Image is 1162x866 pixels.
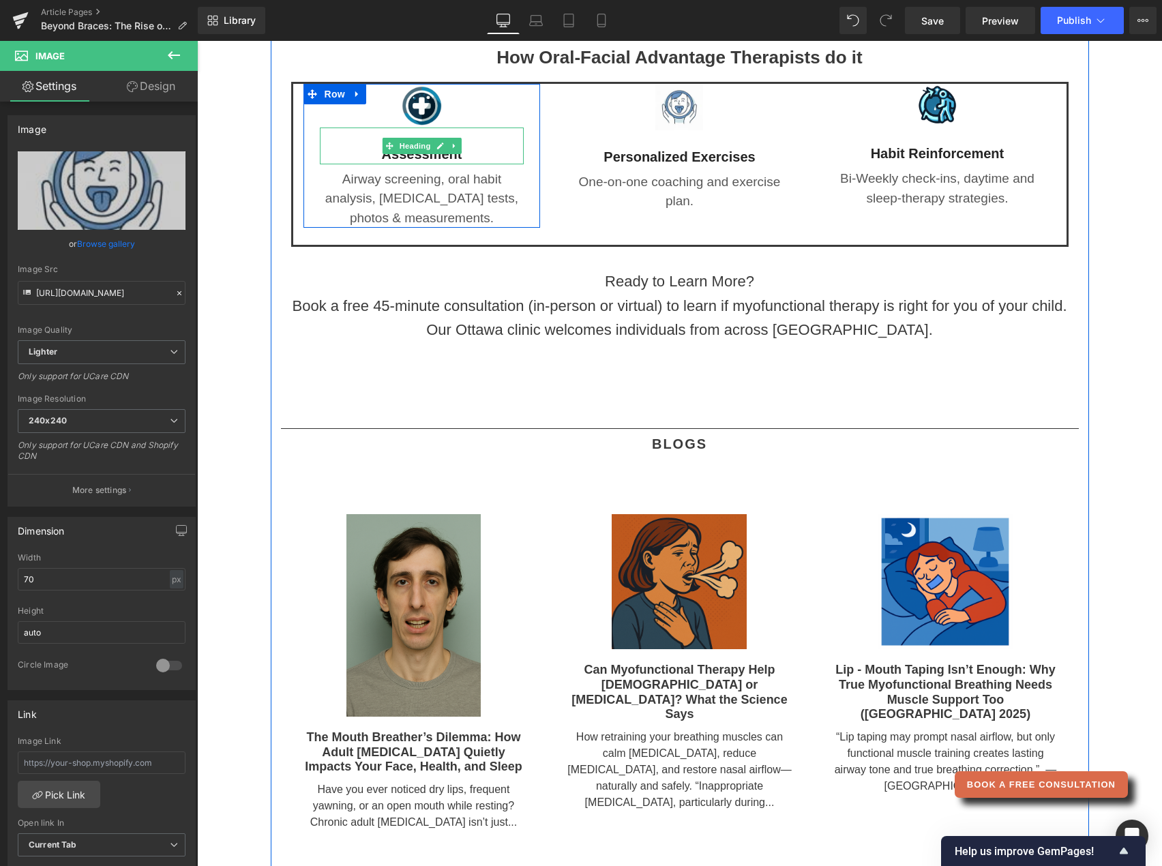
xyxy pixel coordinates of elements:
a: Preview [966,7,1035,34]
div: Width [18,553,185,563]
input: auto [18,568,185,591]
p: Airway screening, oral habit analysis, [MEDICAL_DATA] tests, photos & measurements. [123,129,327,188]
h4: Ready to Learn More? [94,228,871,252]
div: Height [18,606,185,616]
div: Image Link [18,736,185,746]
span: Library [224,14,256,27]
div: Image [18,116,46,135]
a: Lip - Mouth Taping Isn’t Enough: Why True Myofunctional Breathing Needs Muscle Support Too ([GEOG... [636,622,861,681]
b: 240x240 [29,415,67,425]
div: or [18,237,185,251]
a: Expand / Collapse [250,97,265,113]
img: Can Myofunctional Therapy Help Asthma or Overbreathing? What the Science Says [415,473,550,608]
div: Have you ever noticed dry lips, frequent yawning, or an open mouth while resting? Chronic adult [... [104,741,329,790]
div: Only support for UCare CDN [18,371,185,391]
a: The Mouth Breather’s Dilemma: How Adult [MEDICAL_DATA] Quietly Impacts Your Face, Health, and Sleep [104,689,329,734]
button: Publish [1041,7,1124,34]
div: Image Resolution [18,394,185,404]
button: More [1129,7,1157,34]
div: px [170,570,183,588]
h4: Book a free 45‑minute consultation (in‑person or virtual) to learn if myofunctional therapy is ri... [94,253,871,277]
span: Row [124,43,151,63]
b: Lighter [29,346,57,357]
span: Beyond Braces: The Rise of Orofacial Myofunctional Therapy in Modern Dentistry [41,20,172,31]
button: Show survey - Help us improve GemPages! [955,843,1132,859]
div: Circle Image [18,659,143,674]
b: Current Tab [29,839,77,850]
h4: Personalized exercises [380,106,584,126]
p: Bi-Weekly check‑ins, daytime and sleep‑therapy strategies. [636,128,844,167]
a: Article Pages [41,7,198,18]
button: Redo [872,7,899,34]
span: Publish [1057,15,1091,26]
img: The Mouth Breather’s Dilemma: How Adult Mouth Breathing Quietly Impacts Your Face, Health, and Sleep [149,473,284,676]
p: More settings [72,484,127,496]
input: https://your-shop.myshopify.com [18,751,185,774]
a: New Library [198,7,265,34]
h4: Our Ottawa clinic welcomes individuals from across [GEOGRAPHIC_DATA]. [94,277,871,301]
a: Pick Link [18,781,100,808]
div: Image Quality [18,325,185,335]
div: Dimension [18,518,65,537]
h4: Habit reinforcement [636,102,844,123]
a: Desktop [487,7,520,34]
div: “Lip taping may prompt nasal airflow, but only functional muscle training creates lasting airway ... [636,688,861,753]
div: Link [18,701,37,720]
div: How retraining your breathing muscles can calm [MEDICAL_DATA], reduce [MEDICAL_DATA], and restore... [370,688,595,770]
div: Image Src [18,265,185,274]
div: Open Intercom Messenger [1116,820,1148,852]
span: Save [921,14,944,28]
span: Heading [199,97,236,113]
div: Open link In [18,818,185,828]
span: Preview [982,14,1019,28]
a: Browse gallery [77,232,135,256]
span: Book a Free Consultation [770,737,919,751]
h2: Blogs [84,395,882,411]
a: Tablet [552,7,585,34]
span: Help us improve GemPages! [955,845,1116,858]
a: Book a Free Consultation [758,730,931,758]
button: Undo [839,7,867,34]
a: Expand / Collapse [151,43,169,63]
a: Can Myofunctional Therapy Help [DEMOGRAPHIC_DATA] or [MEDICAL_DATA]? What the Science Says [370,622,595,681]
button: More settings [8,474,195,506]
input: Link [18,281,185,305]
div: Only support for UCare CDN and Shopify CDN [18,440,185,471]
a: Design [102,71,200,102]
h3: How Oral-Facial Advantage Therapists do it [94,6,871,27]
a: Mobile [585,7,618,34]
img: Lip - Mouth Taping Isn’t Enough: Why True Myofunctional Breathing Needs Muscle Support Too (Ottaw... [681,473,816,608]
p: One-on-one coaching and exercise plan. [380,132,584,170]
a: Laptop [520,7,552,34]
span: Image [35,50,65,61]
input: auto [18,621,185,644]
